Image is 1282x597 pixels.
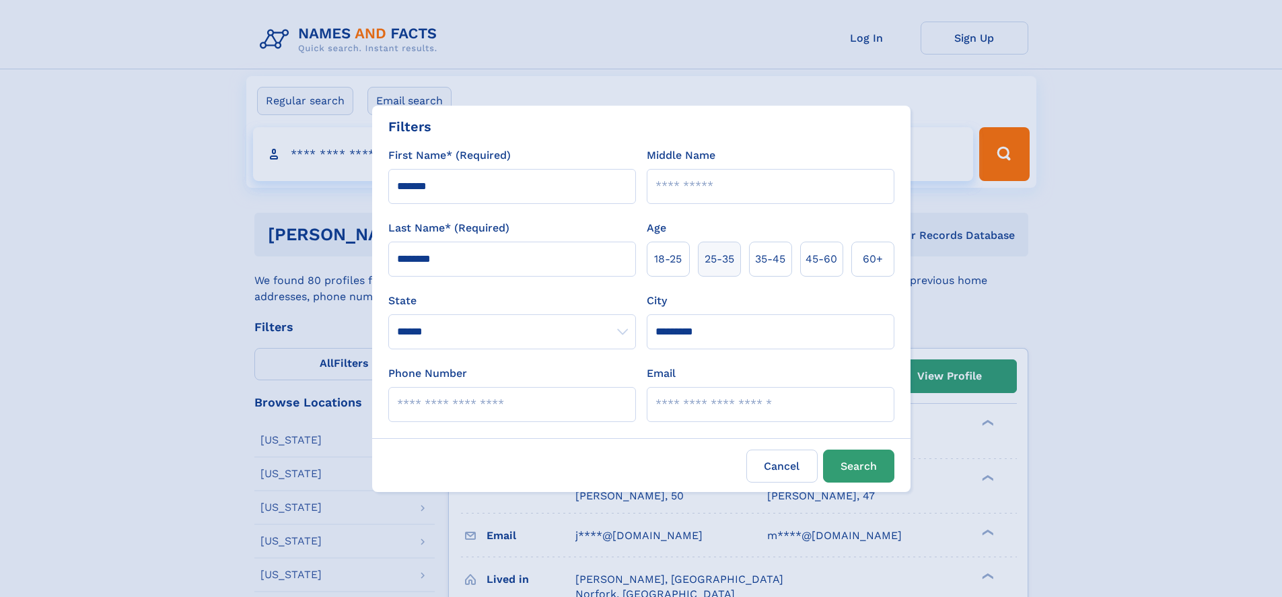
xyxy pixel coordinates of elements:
[647,147,715,164] label: Middle Name
[647,293,667,309] label: City
[746,450,818,483] label: Cancel
[654,251,682,267] span: 18‑25
[388,365,467,382] label: Phone Number
[755,251,785,267] span: 35‑45
[863,251,883,267] span: 60+
[388,293,636,309] label: State
[647,365,676,382] label: Email
[823,450,894,483] button: Search
[806,251,837,267] span: 45‑60
[388,220,509,236] label: Last Name* (Required)
[388,147,511,164] label: First Name* (Required)
[705,251,734,267] span: 25‑35
[647,220,666,236] label: Age
[388,116,431,137] div: Filters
